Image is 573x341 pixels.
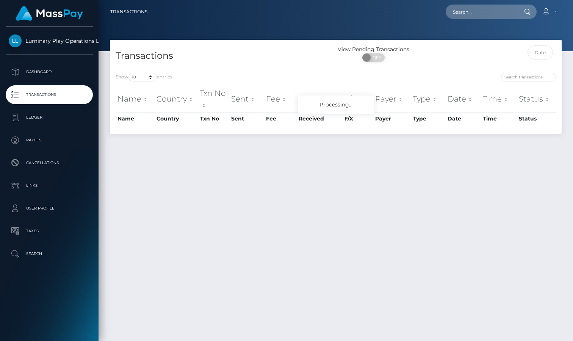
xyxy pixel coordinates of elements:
p: Dashboard [9,66,90,78]
a: Transactions [110,4,147,20]
input: Date filter [528,45,553,59]
label: Show entries [116,73,172,81]
th: Txn No [198,86,230,113]
th: Date [446,86,481,113]
img: MassPay Logo [16,6,83,21]
th: Country [155,86,198,113]
h4: Transactions [116,49,330,63]
th: Time [481,113,517,125]
th: Type [411,86,446,113]
p: Payees [9,135,90,146]
th: Sent [229,113,264,125]
div: View Pending Transactions [336,45,411,53]
th: Date [446,113,481,125]
a: Cancellations [6,153,93,172]
a: Search [6,244,93,263]
th: Country [155,113,198,125]
th: Status [517,86,556,113]
th: F/X [343,113,374,125]
th: Name [116,113,155,125]
th: Status [517,113,556,125]
a: User Profile [6,199,93,218]
select: Showentries [128,73,157,81]
p: Ledger [9,112,90,123]
p: Taxes [9,225,90,237]
th: Payer [373,86,410,113]
a: Ledger [6,108,93,127]
th: Fee [264,113,297,125]
th: Txn No [198,113,230,125]
th: Fee [264,86,297,113]
p: Links [9,180,90,191]
p: Cancellations [9,157,90,169]
p: Search [9,248,90,260]
span: Luminary Play Operations Limited [6,38,93,44]
a: Dashboard [6,63,93,81]
th: Payer [373,113,410,125]
span: OFF [366,53,385,62]
a: Taxes [6,222,93,241]
img: Luminary Play Operations Limited [9,34,22,47]
input: Search... [446,5,517,19]
input: Search transactions [501,73,556,81]
th: Received [297,113,343,125]
a: Transactions [6,85,93,104]
p: Transactions [9,89,90,100]
a: Payees [6,131,93,150]
p: User Profile [9,203,90,214]
th: Received [297,86,343,113]
th: Sent [229,86,264,113]
div: Processing... [298,95,374,114]
th: F/X [343,86,374,113]
a: Links [6,176,93,195]
th: Time [481,86,517,113]
th: Type [411,113,446,125]
th: Name [116,86,155,113]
